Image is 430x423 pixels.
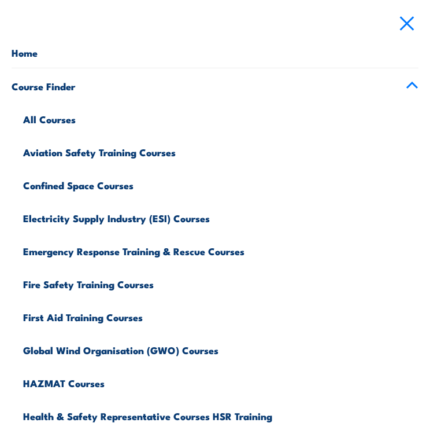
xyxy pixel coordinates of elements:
a: HAZMAT Courses [23,365,418,398]
a: Electricity Supply Industry (ESI) Courses [23,200,418,233]
a: Fire Safety Training Courses [23,266,418,299]
a: All Courses [23,101,418,134]
a: First Aid Training Courses [23,299,418,332]
a: Confined Space Courses [23,167,418,200]
a: Course Finder [12,68,418,101]
a: Home [12,35,418,68]
a: Emergency Response Training & Rescue Courses [23,233,418,266]
a: Aviation Safety Training Courses [23,134,418,167]
a: Global Wind Organisation (GWO) Courses [23,332,418,365]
